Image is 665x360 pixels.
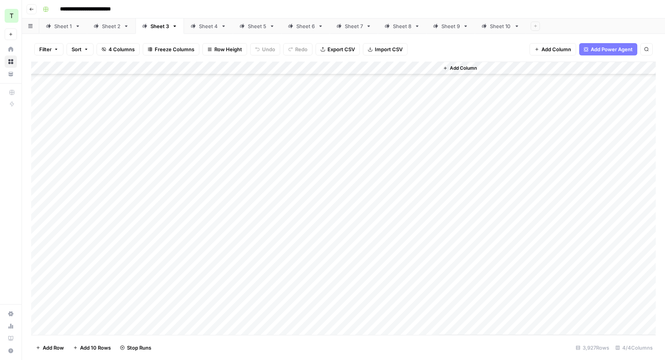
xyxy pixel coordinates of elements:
span: Add Power Agent [591,45,633,53]
span: Export CSV [327,45,355,53]
button: Add Row [31,342,69,354]
span: 4 Columns [109,45,135,53]
button: Freeze Columns [143,43,199,55]
div: Sheet 10 [490,22,511,30]
button: 4 Columns [97,43,140,55]
div: 3,927 Rows [573,342,612,354]
button: Help + Support [5,345,17,357]
div: Sheet 3 [150,22,169,30]
a: Sheet 5 [233,18,281,34]
span: Add Row [43,344,64,352]
a: Sheet 2 [87,18,135,34]
a: Sheet 10 [475,18,526,34]
button: Row Height [202,43,247,55]
div: Sheet 9 [441,22,460,30]
div: Sheet 4 [199,22,218,30]
span: Undo [262,45,275,53]
a: Sheet 6 [281,18,330,34]
div: Sheet 1 [54,22,72,30]
a: Sheet 8 [378,18,426,34]
button: Add Column [530,43,576,55]
span: Import CSV [375,45,403,53]
div: 4/4 Columns [612,342,656,354]
button: Export CSV [316,43,360,55]
a: Sheet 3 [135,18,184,34]
a: Home [5,43,17,55]
button: Stop Runs [115,342,156,354]
div: Sheet 8 [393,22,411,30]
span: Redo [295,45,307,53]
a: Sheet 9 [426,18,475,34]
a: Sheet 7 [330,18,378,34]
span: Add 10 Rows [80,344,111,352]
a: Sheet 1 [39,18,87,34]
button: Redo [283,43,312,55]
button: Add 10 Rows [69,342,115,354]
button: Add Power Agent [579,43,637,55]
span: Add Column [450,65,477,72]
span: Filter [39,45,52,53]
div: Sheet 7 [345,22,363,30]
a: Your Data [5,68,17,80]
a: Usage [5,320,17,332]
button: Import CSV [363,43,408,55]
a: Browse [5,55,17,68]
span: Add Column [541,45,571,53]
div: Sheet 6 [296,22,315,30]
span: Stop Runs [127,344,151,352]
span: T [10,11,13,20]
div: Sheet 2 [102,22,120,30]
span: Sort [72,45,82,53]
span: Row Height [214,45,242,53]
button: Workspace: TY SEO Team [5,6,17,25]
a: Settings [5,308,17,320]
button: Add Column [440,63,480,73]
a: Learning Hub [5,332,17,345]
button: Sort [67,43,94,55]
button: Undo [250,43,280,55]
div: Sheet 5 [248,22,266,30]
a: Sheet 4 [184,18,233,34]
button: Filter [34,43,63,55]
span: Freeze Columns [155,45,194,53]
